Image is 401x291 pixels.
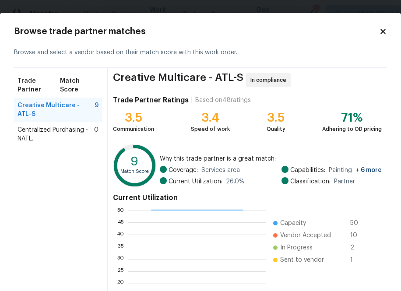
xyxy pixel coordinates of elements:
span: Services area [201,166,240,175]
text: 50 [117,207,124,213]
div: | [189,96,195,105]
span: Match Score [60,77,98,94]
span: Why this trade partner is a great match: [160,154,382,163]
div: Communication [113,125,154,133]
span: In compliance [250,76,290,84]
span: 0 [94,126,98,143]
text: 35 [118,244,124,249]
div: 71% [322,113,382,122]
span: Capacity [280,219,306,228]
text: 25 [118,269,124,274]
text: 9 [130,156,138,168]
span: Centralized Purchasing - NATL. [18,126,94,143]
div: Quality [267,125,285,133]
span: Coverage: [169,166,198,175]
text: 40 [116,232,124,237]
h4: Current Utilization [113,193,382,202]
span: Capabilities: [290,166,325,175]
span: 9 [95,101,98,119]
div: Adhering to OD pricing [322,125,382,133]
span: 10 [350,231,364,240]
span: Classification: [290,177,331,186]
span: Current Utilization: [169,177,222,186]
div: 3.4 [191,113,230,122]
text: 20 [117,281,124,286]
h4: Trade Partner Ratings [113,96,189,105]
h2: Browse trade partner matches [14,27,379,36]
span: 1 [350,256,364,264]
span: + 6 more [355,167,382,173]
div: Browse and select a vendor based on their match score with this work order. [14,38,387,68]
span: Vendor Accepted [280,231,331,240]
span: 26.0 % [226,177,244,186]
div: Based on 48 ratings [195,96,251,105]
span: 2 [350,243,364,252]
span: 50 [350,219,364,228]
span: In Progress [280,243,313,252]
text: Match Score [120,169,149,174]
div: 3.5 [267,113,285,122]
div: 3.5 [113,113,154,122]
span: Creative Multicare - ATL-S [18,101,95,119]
span: Painting [329,166,382,175]
div: Speed of work [191,125,230,133]
span: Creative Multicare - ATL-S [113,73,243,87]
span: Partner [334,177,355,186]
span: Sent to vendor [280,256,324,264]
span: Trade Partner [18,77,60,94]
text: 45 [117,220,124,225]
text: 30 [117,256,124,262]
